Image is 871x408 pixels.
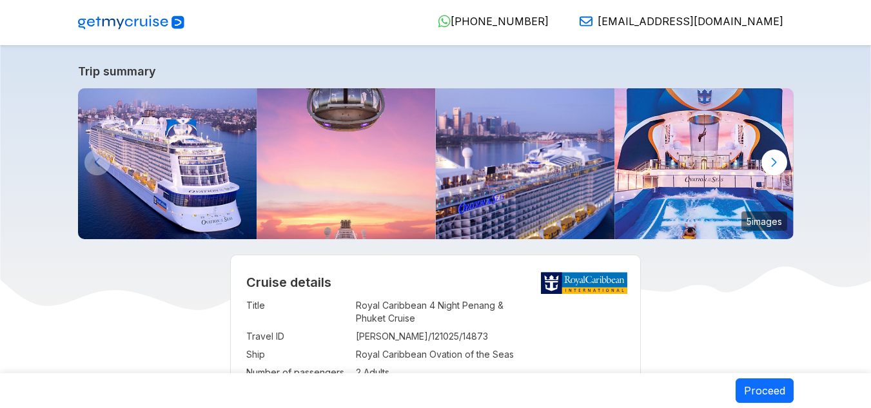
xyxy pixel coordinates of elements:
a: [EMAIL_ADDRESS][DOMAIN_NAME] [569,15,783,28]
td: : [349,345,356,364]
td: 2 Adults [356,364,625,382]
td: Ship [246,345,349,364]
span: [EMAIL_ADDRESS][DOMAIN_NAME] [598,15,783,28]
td: : [349,364,356,382]
td: [PERSON_NAME]/121025/14873 [356,327,625,345]
small: 5 images [741,211,787,231]
img: north-star-sunset-ovation-of-the-seas.jpg [257,88,436,239]
img: Email [580,15,592,28]
button: Proceed [736,378,794,403]
td: Title [246,296,349,327]
img: ovation-of-the-seas-flowrider-sunset.jpg [614,88,794,239]
h2: Cruise details [246,275,625,290]
td: Number of passengers [246,364,349,382]
td: Travel ID [246,327,349,345]
td: Royal Caribbean Ovation of the Seas [356,345,625,364]
td: : [349,327,356,345]
td: : [349,296,356,327]
img: WhatsApp [438,15,451,28]
a: [PHONE_NUMBER] [427,15,549,28]
td: Royal Caribbean 4 Night Penang & Phuket Cruise [356,296,625,327]
a: Trip summary [78,64,794,78]
span: [PHONE_NUMBER] [451,15,549,28]
img: ovation-exterior-back-aerial-sunset-port-ship.jpg [78,88,257,239]
img: ovation-of-the-seas-departing-from-sydney.jpg [436,88,615,239]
